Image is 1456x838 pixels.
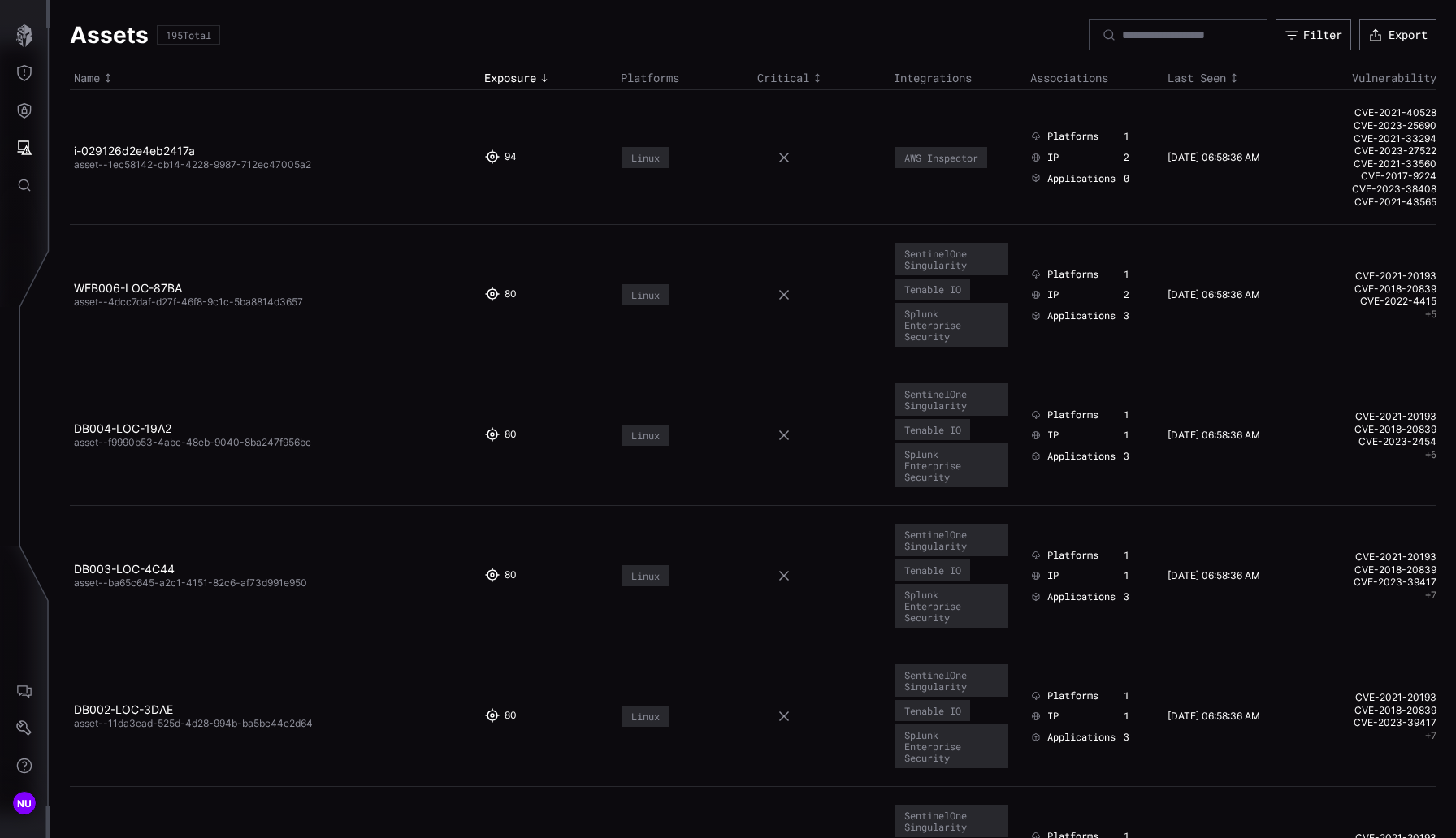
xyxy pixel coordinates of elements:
div: Splunk Enterprise Security [904,448,999,482]
a: CVE-2021-20193 [1304,691,1436,704]
span: asset--f9990b53-4abc-48eb-9040-8ba247f956bc [74,436,311,448]
span: Applications [1047,731,1116,744]
div: 195 Total [166,30,211,40]
a: CVE-2021-40528 [1304,106,1436,119]
a: CVE-2021-20193 [1304,551,1436,564]
div: Toggle sort direction [1168,71,1296,85]
button: Filter [1276,19,1351,50]
div: SentinelOne Singularity [904,248,999,270]
div: Linux [631,430,660,441]
div: 3 [1124,450,1146,463]
div: Linux [631,152,660,163]
a: CVE-2023-39417 [1304,576,1436,589]
span: IP [1047,429,1059,442]
span: Applications [1047,450,1116,463]
span: Applications [1047,309,1116,322]
button: NU [1,784,48,822]
a: CVE-2018-20839 [1304,423,1436,436]
a: DB003-LOC-4C44 [74,562,175,576]
a: CVE-2021-20193 [1304,270,1436,283]
div: Tenable IO [904,283,961,295]
span: Platforms [1047,130,1098,143]
div: Splunk Enterprise Security [904,729,999,763]
th: Platforms [617,67,753,90]
div: Toggle sort direction [757,71,886,85]
div: Splunk Enterprise Security [904,308,999,342]
a: DB002-LOC-3DAE [74,702,173,716]
span: Applications [1047,590,1116,603]
th: Vulnerability [1300,67,1436,90]
button: +5 [1425,308,1436,321]
div: Linux [631,289,660,300]
a: CVE-2023-39417 [1304,716,1436,729]
span: IP [1047,288,1059,301]
a: CVE-2021-43565 [1304,196,1436,209]
a: CVE-2022-4415 [1304,295,1436,308]
div: 3 [1124,590,1146,603]
div: 1 [1124,710,1146,723]
div: 1 [1124,130,1146,143]
a: CVE-2023-27522 [1304,145,1436,158]
a: DB004-LOC-19A2 [74,421,171,435]
th: Associations [1026,67,1163,90]
div: 3 [1124,309,1146,322]
div: 94 [505,150,518,165]
div: SentinelOne Singularity [904,810,999,832]
time: [DATE] 06:58:36 AM [1168,288,1260,300]
div: Linux [631,711,660,722]
span: Platforms [1047,268,1098,281]
a: CVE-2018-20839 [1304,704,1436,717]
a: CVE-2021-33560 [1304,158,1436,171]
time: [DATE] 06:58:36 AM [1168,429,1260,441]
span: IP [1047,710,1059,723]
time: [DATE] 06:58:36 AM [1168,151,1260,163]
div: 1 [1124,408,1146,421]
div: 0 [1124,172,1146,185]
time: [DATE] 06:58:36 AM [1168,710,1260,722]
button: Export [1359,19,1436,50]
span: asset--ba65c645-a2c1-4151-82c6-af73d991e950 [74,577,307,589]
span: IP [1047,569,1059,582]
a: CVE-2018-20839 [1304,283,1436,296]
div: 2 [1124,151,1146,164]
div: AWS Inspector [904,152,978,163]
div: 1 [1124,689,1146,702]
div: 1 [1124,429,1146,442]
span: asset--4dcc7daf-d27f-46f8-9c1c-5ba8814d3657 [74,296,303,308]
h1: Assets [70,20,149,50]
div: Tenable IO [904,564,961,576]
div: Tenable IO [904,424,961,435]
div: SentinelOne Singularity [904,388,999,411]
span: Platforms [1047,549,1098,562]
div: SentinelOne Singularity [904,529,999,551]
div: Tenable IO [904,705,961,716]
div: 80 [505,568,518,583]
a: CVE-2021-33294 [1304,132,1436,145]
th: Integrations [890,67,1026,90]
div: Splunk Enterprise Security [904,589,999,623]
span: asset--1ec58142-cb14-4228-9987-712ec47005a2 [74,158,311,171]
div: 80 [505,428,518,443]
span: NU [17,795,32,812]
div: 1 [1124,549,1146,562]
div: Filter [1303,28,1342,42]
div: Toggle sort direction [74,71,476,85]
time: [DATE] 06:58:36 AM [1168,569,1260,581]
button: +7 [1425,589,1436,602]
a: CVE-2023-2454 [1304,435,1436,448]
span: IP [1047,151,1059,164]
div: Toggle sort direction [484,71,613,85]
div: Linux [631,570,660,581]
button: +7 [1425,729,1436,742]
a: i-029126d2e4eb2417a [74,144,195,158]
a: WEB006-LOC-87BA [74,281,182,295]
span: Applications [1047,172,1116,185]
div: 3 [1124,731,1146,744]
a: CVE-2017-9224 [1304,170,1436,183]
div: 1 [1124,268,1146,281]
span: Platforms [1047,689,1098,702]
button: +6 [1425,448,1436,461]
div: 2 [1124,288,1146,301]
div: 80 [505,287,518,302]
a: CVE-2023-25690 [1304,119,1436,132]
